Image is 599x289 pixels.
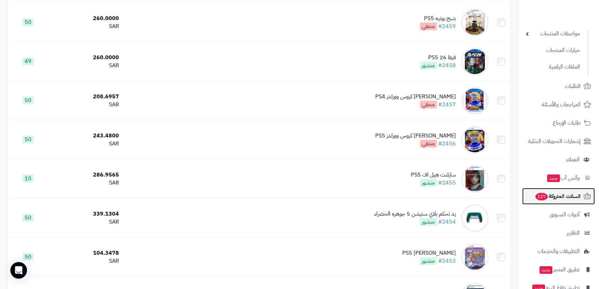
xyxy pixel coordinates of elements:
[52,171,119,179] div: 286.9565
[420,140,437,147] span: مخفي
[420,15,456,22] div: شبح يوتيه PS5
[553,118,581,128] span: طلبات الإرجاع
[461,165,489,193] img: سايلنت هيل اف PS5
[438,22,456,30] a: #2459
[547,174,560,182] span: جديد
[522,188,595,205] a: السلات المتروكة127
[411,171,456,179] div: سايلنت هيل اف PS5
[565,81,581,91] span: الطلبات
[375,132,456,140] div: [PERSON_NAME] كروس وورلدز PS5
[438,100,456,109] a: #2457
[522,96,595,113] a: المراجعات والأسئلة
[522,170,595,186] a: وآتس آبجديد
[52,54,119,62] div: 260.0000
[52,140,119,148] div: SAR
[522,115,595,131] a: طلبات الإرجاع
[22,18,34,26] span: 50
[22,136,34,143] span: 50
[461,126,489,154] img: سونيك ريسينج كروس وورلدز PS5
[438,179,456,187] a: #2455
[522,261,595,278] a: تطبيق المتجرجديد
[22,97,34,104] span: 50
[539,265,580,274] span: تطبيق المتجر
[522,225,595,241] a: التقارير
[52,132,119,140] div: 243.4800
[461,243,489,271] img: عامر المشاجرة PS5
[461,9,489,36] img: شبح يوتيه PS5
[438,218,456,226] a: #2454
[461,48,489,75] img: فيفا 26 PS5
[522,206,595,223] a: أدوات التسويق
[522,26,583,41] a: مواصفات المنتجات
[461,204,489,232] img: يد تحكم بلاي ستيشن 5 جوهره الخضراء
[522,133,595,150] a: إشعارات التحويلات البنكية
[22,175,34,182] span: 10
[420,179,437,187] span: منشور
[528,136,581,146] span: إشعارات التحويلات البنكية
[420,54,456,62] div: فيفا 26 PS5
[522,60,583,74] a: الملفات الرقمية
[566,155,580,164] span: العملاء
[52,218,119,226] div: SAR
[537,246,580,256] span: التطبيقات والخدمات
[52,179,119,187] div: SAR
[535,191,581,201] span: السلات المتروكة
[546,173,580,183] span: وآتس آب
[52,62,119,70] div: SAR
[22,253,34,261] span: 50
[52,101,119,109] div: SAR
[10,262,27,279] div: Open Intercom Messenger
[550,210,580,219] span: أدوات التسويق
[540,266,552,274] span: جديد
[566,228,580,238] span: التقارير
[438,139,456,148] a: #2456
[52,15,119,22] div: 260.0000
[522,78,595,94] a: الطلبات
[522,243,595,260] a: التطبيقات والخدمات
[420,22,437,30] span: مخفي
[552,11,592,26] img: logo-2.png
[438,61,456,70] a: #2458
[374,210,456,218] div: يد تحكم بلاي ستيشن 5 جوهره الخضراء
[420,62,437,69] span: منشور
[52,210,119,218] div: 339.1304
[522,43,583,58] a: خيارات المنتجات
[22,57,34,65] span: 49
[420,101,437,108] span: مخفي
[420,257,437,265] span: منشور
[22,214,34,222] span: 50
[461,87,489,115] img: سونيك ريسينج كروس وورلدز PS4
[52,257,119,265] div: SAR
[535,192,549,201] span: 127
[438,257,456,265] a: #2453
[52,249,119,257] div: 104.3478
[52,93,119,101] div: 208.6957
[522,151,595,168] a: العملاء
[402,249,456,257] div: [PERSON_NAME] PS5
[52,22,119,30] div: SAR
[542,100,581,109] span: المراجعات والأسئلة
[375,93,456,101] div: [PERSON_NAME] كروس وورلدز PS4
[420,218,437,226] span: منشور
